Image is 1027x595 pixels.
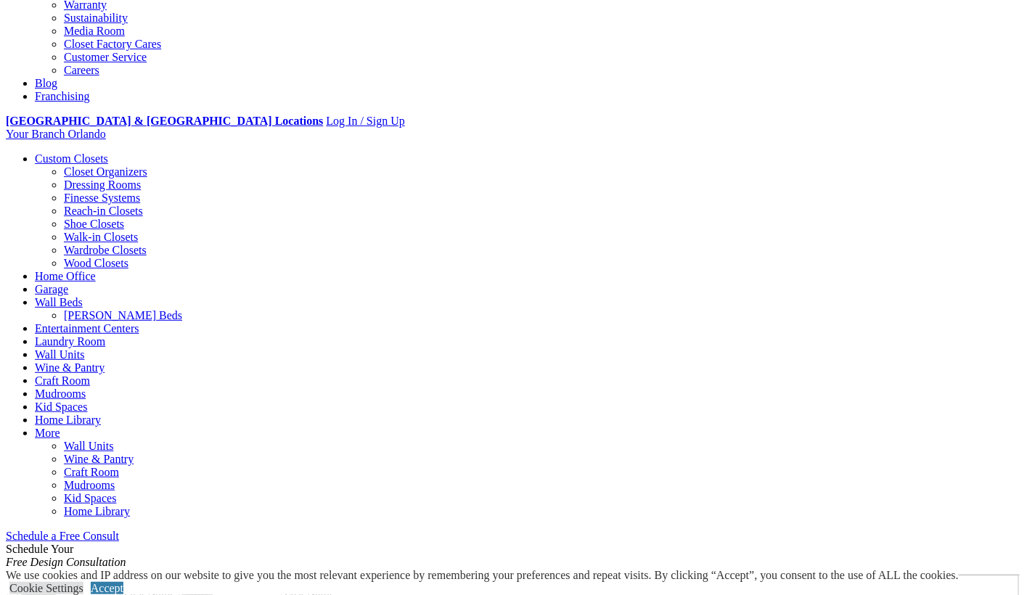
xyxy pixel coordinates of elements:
[35,283,68,295] a: Garage
[64,440,113,452] a: Wall Units
[64,218,124,230] a: Shoe Closets
[6,530,119,542] a: Schedule a Free Consult (opens a dropdown menu)
[35,296,83,308] a: Wall Beds
[64,205,143,217] a: Reach-in Closets
[6,115,323,127] a: [GEOGRAPHIC_DATA] & [GEOGRAPHIC_DATA] Locations
[64,165,147,178] a: Closet Organizers
[64,309,182,321] a: [PERSON_NAME] Beds
[6,543,126,568] span: Schedule Your
[35,427,60,439] a: More menu text will display only on big screen
[64,505,130,517] a: Home Library
[35,90,90,102] a: Franchising
[6,128,106,140] a: Your Branch Orlando
[6,556,126,568] em: Free Design Consultation
[35,361,105,374] a: Wine & Pantry
[64,178,141,191] a: Dressing Rooms
[35,77,57,89] a: Blog
[91,582,123,594] a: Accept
[35,374,90,387] a: Craft Room
[64,25,125,37] a: Media Room
[35,414,101,426] a: Home Library
[35,348,84,361] a: Wall Units
[64,38,161,50] a: Closet Factory Cares
[64,466,119,478] a: Craft Room
[64,244,147,256] a: Wardrobe Closets
[35,322,139,335] a: Entertainment Centers
[64,479,115,491] a: Mudrooms
[326,115,404,127] a: Log In / Sign Up
[64,257,128,269] a: Wood Closets
[35,387,86,400] a: Mudrooms
[35,270,96,282] a: Home Office
[64,231,138,243] a: Walk-in Closets
[35,401,87,413] a: Kid Spaces
[6,569,959,582] div: We use cookies and IP address on our website to give you the most relevant experience by remember...
[9,582,83,594] a: Cookie Settings
[35,335,105,348] a: Laundry Room
[67,128,105,140] span: Orlando
[35,152,108,165] a: Custom Closets
[64,453,134,465] a: Wine & Pantry
[64,12,128,24] a: Sustainability
[64,64,99,76] a: Careers
[6,128,65,140] span: Your Branch
[64,51,147,63] a: Customer Service
[64,492,116,504] a: Kid Spaces
[64,192,140,204] a: Finesse Systems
